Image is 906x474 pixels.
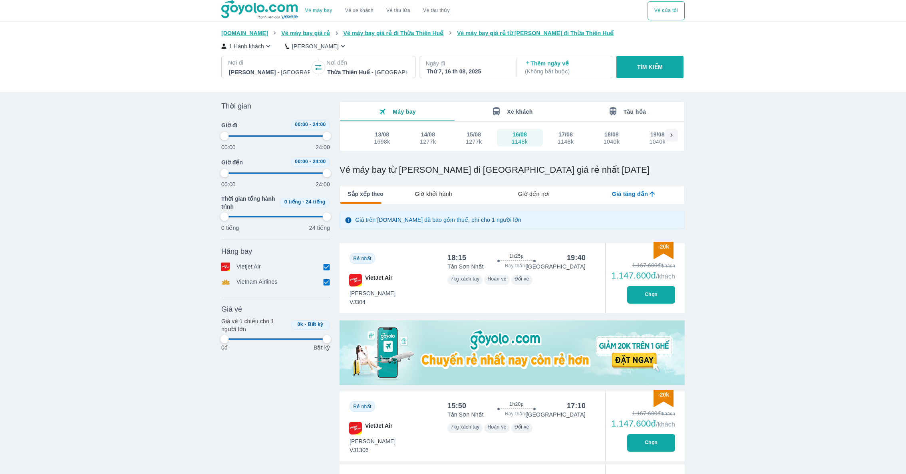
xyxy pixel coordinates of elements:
span: Đổi vé [515,424,529,430]
p: 24 tiếng [309,224,330,232]
p: 24:00 [316,180,330,188]
span: 00:00 [295,159,308,164]
span: Tàu hỏa [624,109,646,115]
span: Hoàn vé [487,424,507,430]
span: VJ304 [350,298,395,306]
div: 1277k [420,138,436,145]
img: discount [654,242,674,259]
span: Giờ khởi hành [415,190,452,198]
div: 17/08 [558,130,573,138]
img: media-0 [340,320,685,385]
span: Sắp xếp theo [348,190,383,198]
span: Giờ đến [221,158,243,166]
span: 24:00 [313,122,326,127]
div: 15/08 [467,130,481,138]
button: Chọn [627,434,675,452]
p: TÌM KIẾM [637,63,663,71]
button: Vé tàu thủy [417,1,456,20]
a: Vé tàu lửa [380,1,417,20]
span: Máy bay [393,109,416,115]
div: 1.167.600đ [611,409,675,417]
span: Vé máy bay giá rẻ [281,30,330,36]
span: - [302,199,304,205]
span: Rẻ nhất [353,404,371,409]
button: Chọn [627,286,675,304]
span: - [310,159,311,164]
div: 1040k [650,138,666,145]
span: Vé máy bay giá rẻ đi Thừa Thiên Huế [344,30,444,36]
div: 15:50 [447,401,466,411]
p: Nơi đi [228,59,310,67]
span: Vé máy bay giá rẻ từ [PERSON_NAME] đi Thừa Thiên Huế [457,30,614,36]
span: 0 tiếng [284,199,301,205]
div: 1.147.600đ [611,271,675,280]
span: Thời gian tổng hành trình [221,195,276,211]
span: 1h20p [509,401,523,407]
div: choose transportation mode [648,1,685,20]
div: 19/08 [650,130,665,138]
span: [PERSON_NAME] [350,437,395,445]
span: Xe khách [507,109,532,115]
p: Ngày đi [426,59,508,67]
span: /khách [656,421,675,428]
img: VJ [349,274,362,286]
div: 1.167.600đ [611,261,675,269]
p: Vietjet Air [236,263,261,271]
span: Hoàn vé [487,276,507,282]
div: 16/08 [513,130,527,138]
span: [DOMAIN_NAME] [221,30,268,36]
p: Giá trên [DOMAIN_NAME] đã bao gồm thuế, phí cho 1 người lớn [355,216,521,224]
img: VJ [349,422,362,434]
p: 00:00 [221,180,236,188]
span: Bất kỳ [308,322,324,327]
span: 1h25p [509,253,523,259]
p: Thêm ngày về [525,59,606,75]
span: VietJet Air [365,274,392,286]
p: Tân Sơn Nhất [447,411,484,419]
span: Giá vé [221,304,242,314]
p: Vietnam Airlines [236,278,278,286]
p: [PERSON_NAME] [292,42,339,50]
nav: breadcrumb [221,29,685,37]
button: [PERSON_NAME] [285,42,347,50]
span: 24 tiếng [306,199,326,205]
span: 0k [298,322,303,327]
span: - [305,322,306,327]
div: 1040k [604,138,620,145]
span: 7kg xách tay [451,424,479,430]
p: 0 tiếng [221,224,239,232]
span: Hãng bay [221,247,252,256]
p: 0đ [221,344,228,352]
span: VJ1306 [350,446,395,454]
div: 1148k [512,138,528,145]
span: VietJet Air [365,422,392,434]
p: 24:00 [316,143,330,151]
span: Giá tăng dần [612,190,648,198]
div: lab API tabs example [383,186,684,202]
div: 17:10 [567,401,586,411]
p: 00:00 [221,143,236,151]
span: 24:00 [313,159,326,164]
p: Giá vé 1 chiều cho 1 người lớn [221,317,288,333]
span: -20k [658,391,669,398]
p: Nơi đến [326,59,409,67]
div: 14/08 [421,130,435,138]
p: Bất kỳ [314,344,330,352]
span: 00:00 [295,122,308,127]
div: scrollable day and price [359,129,665,146]
div: 1.147.600đ [611,419,675,429]
div: 18:15 [447,253,466,263]
span: Giờ đến nơi [518,190,550,198]
span: Rẻ nhất [353,256,371,261]
div: 1277k [466,138,482,145]
div: 13/08 [375,130,389,138]
div: 18/08 [604,130,619,138]
button: Vé của tôi [648,1,685,20]
div: 1698k [374,138,390,145]
a: Vé xe khách [345,8,374,14]
button: TÌM KIẾM [616,56,683,78]
span: Thời gian [221,101,251,111]
div: 1148k [558,138,574,145]
span: 7kg xách tay [451,276,479,282]
span: Giờ đi [221,121,237,129]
